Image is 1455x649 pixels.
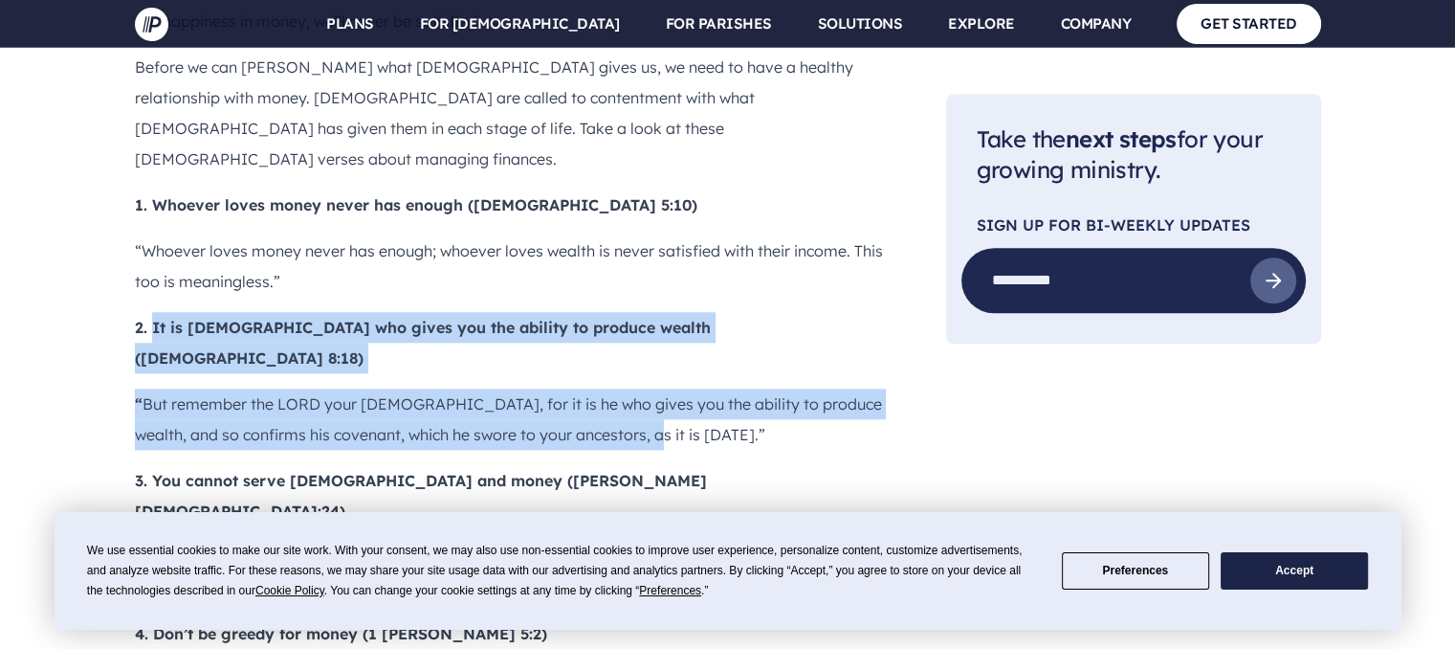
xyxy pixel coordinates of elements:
[1062,552,1209,590] button: Preferences
[1221,552,1368,590] button: Accept
[55,512,1401,630] div: Cookie Consent Prompt
[135,318,711,368] b: 2. It is [DEMOGRAPHIC_DATA] who gives you the ability to produce wealth ([DEMOGRAPHIC_DATA] 8:18)
[1066,124,1177,153] span: next steps
[135,52,885,174] p: Before we can [PERSON_NAME] what [DEMOGRAPHIC_DATA] gives us, we need to have a healthy relations...
[977,124,1263,185] span: Take the for your growing ministry.
[135,394,143,414] b: “
[135,389,885,450] p: But remember the LORD your [DEMOGRAPHIC_DATA], for it is he who gives you the ability to produce ...
[1177,4,1321,43] a: GET STARTED
[135,624,547,643] b: 4. Don’t be greedy for money (1 [PERSON_NAME] 5:2)
[255,584,324,597] span: Cookie Policy
[639,584,701,597] span: Preferences
[977,218,1290,234] p: Sign Up For Bi-Weekly Updates
[135,471,707,521] b: 3. You cannot serve [DEMOGRAPHIC_DATA] and money ([PERSON_NAME][DEMOGRAPHIC_DATA]:24)
[87,541,1039,601] div: We use essential cookies to make our site work. With your consent, we may also use non-essential ...
[135,195,697,214] b: 1. Whoever loves money never has enough ([DEMOGRAPHIC_DATA] 5:10)
[135,235,885,297] p: “Whoever loves money never has enough; whoever loves wealth is never satisfied with their income....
